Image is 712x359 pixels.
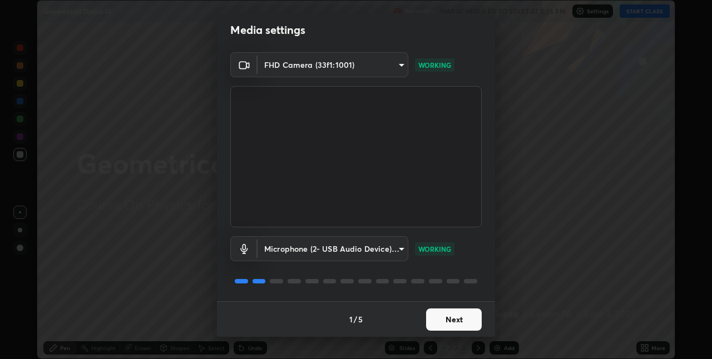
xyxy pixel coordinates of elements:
[258,236,408,261] div: FHD Camera (33f1:1001)
[258,52,408,77] div: FHD Camera (33f1:1001)
[418,244,451,254] p: WORKING
[349,313,353,325] h4: 1
[230,23,305,37] h2: Media settings
[358,313,363,325] h4: 5
[354,313,357,325] h4: /
[418,60,451,70] p: WORKING
[426,308,482,331] button: Next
